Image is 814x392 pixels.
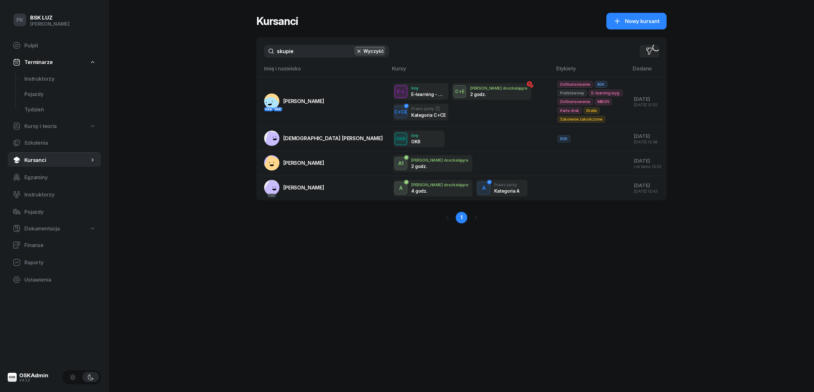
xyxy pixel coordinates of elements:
div: E-learning - 90 dni [411,92,444,97]
div: [DATE] 12:52 [634,103,661,107]
span: BSK [558,135,570,142]
div: 2 godz. [411,164,444,169]
div: A [479,184,488,192]
span: BSK [595,81,608,88]
span: [DEMOGRAPHIC_DATA] [PERSON_NAME] [283,135,383,141]
div: v4.1.2 [19,378,48,382]
span: Kursy i teoria [24,123,57,129]
span: [PERSON_NAME] [283,160,324,166]
button: OKR [395,132,407,145]
div: C+CE [392,108,410,116]
a: Finanse [8,237,101,253]
a: Kursanci [8,152,101,168]
div: C+E [453,87,467,95]
a: Instruktorzy [19,71,101,86]
span: PK [16,17,24,23]
div: [PERSON_NAME] doszkalające [411,183,469,187]
span: [PERSON_NAME] [283,98,324,104]
span: Nowy kursant [625,18,660,24]
a: Pojazdy [8,204,101,220]
a: Pojazdy [19,86,101,102]
div: [DATE] [634,133,661,139]
a: Dokumentacja [8,221,101,236]
div: PKK [264,107,273,111]
div: [DATE] 12:48 [634,140,661,144]
button: A [478,182,490,195]
div: PKK [267,194,277,198]
div: Kategoria C+CE [411,112,444,118]
a: Egzaminy [8,170,101,185]
div: OKR [393,135,408,143]
span: Dofinansowanie [558,98,593,105]
span: Gratis [584,107,600,114]
span: [PERSON_NAME] [283,184,324,191]
th: Etykiety [552,65,629,77]
a: Ustawienia [8,272,101,287]
a: Terminarze [8,55,101,69]
a: Kursy i teoria [8,119,101,133]
div: rok temu 13:32 [634,164,661,169]
a: 1 [456,212,467,223]
span: Pojazdy [24,91,96,97]
div: [DATE] [634,96,661,102]
span: MBON [595,98,612,105]
div: A1 [395,159,406,168]
span: Dokumentacja [24,226,60,232]
a: Instruktorzy [8,187,101,202]
div: [PERSON_NAME] doszkalające [470,86,527,90]
h1: Kursanci [256,15,298,27]
span: Terminarze [24,59,53,65]
div: OSKAdmin [19,373,48,378]
span: Podstawowy [558,90,587,96]
div: Prawo jazdy [494,183,519,187]
div: [PERSON_NAME] doszkalające [411,158,469,162]
div: Inny [411,133,420,138]
input: Szukaj [264,45,389,58]
span: Pojazdy [24,209,96,215]
a: Tydzień [19,102,101,117]
div: 2 godz. [470,92,503,97]
div: [DATE] 12:43 [634,189,661,193]
button: C+CE [395,106,407,118]
div: Inny [411,86,444,90]
span: Tydzień [24,107,96,113]
div: [DATE] [634,158,661,164]
th: Imię i nazwisko [256,65,388,77]
span: Szkolenie zakończone [558,116,605,123]
span: Instruktorzy [24,76,96,82]
span: Karta druk [558,107,582,114]
span: Szkolenia [24,140,96,146]
button: E-L [395,85,407,98]
button: Nowy kursant [606,13,667,29]
span: Kursanci [24,157,89,163]
button: A1 [395,157,407,170]
a: Szkolenia [8,135,101,150]
div: OKR [411,139,420,144]
div: E-L [395,87,407,95]
span: Ustawienia [24,277,96,283]
div: [PERSON_NAME] [30,21,70,27]
span: Pulpit [24,43,96,49]
span: Egzaminy [24,174,96,180]
div: Prawo jazdy [411,106,444,111]
th: Kursy [388,65,552,77]
a: Pulpit [8,38,101,53]
a: PKK[PERSON_NAME] [264,180,324,195]
img: logo-xs@2x.png [8,373,17,382]
a: PKKPKK[PERSON_NAME] [264,93,324,109]
span: Raporty [24,260,96,266]
span: Dofinansowanie [558,81,593,88]
div: Kategoria A [494,188,519,194]
a: [PERSON_NAME] [264,155,324,171]
div: [DATE] [634,183,661,188]
a: Raporty [8,255,101,270]
span: Instruktorzy [24,192,96,198]
span: E-learning wyg. [589,90,623,96]
div: BSK LUZ [30,15,70,20]
button: C+E [453,85,466,98]
div: A [396,184,405,192]
div: PKK [273,107,283,111]
div: 4 godz. [411,188,444,194]
button: Wyczyść [354,47,385,56]
button: A [395,182,407,195]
